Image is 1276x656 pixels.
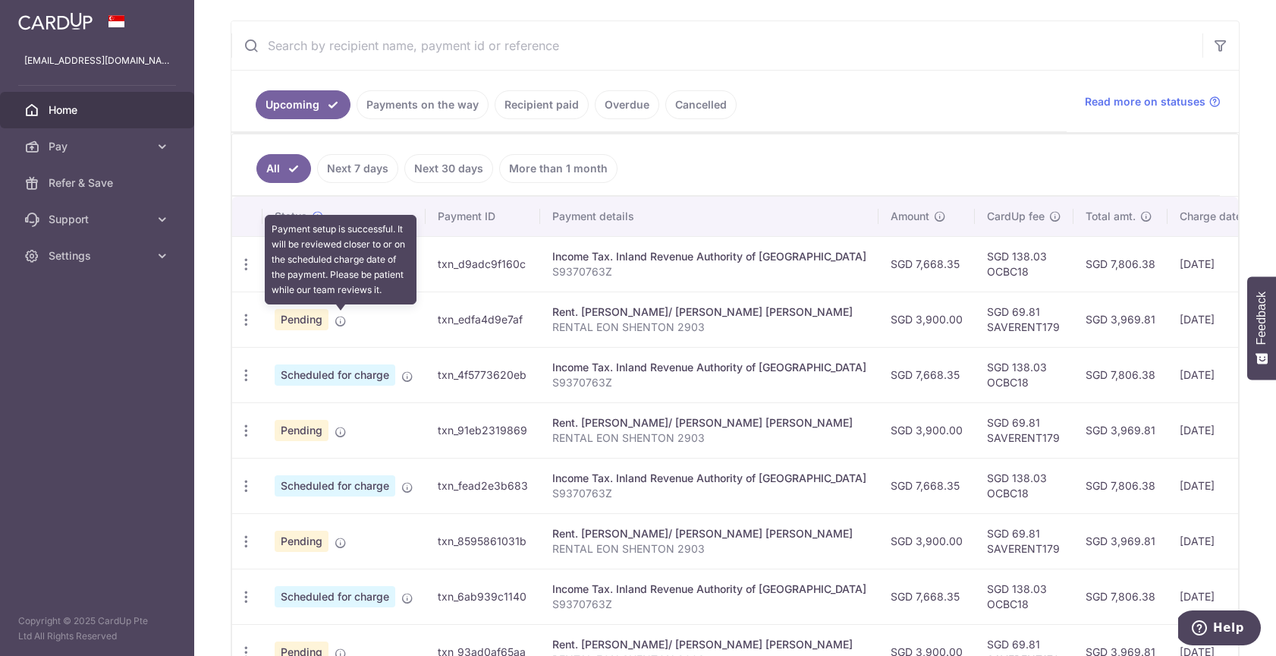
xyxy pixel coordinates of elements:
td: txn_6ab939c1140 [426,569,540,624]
p: RENTAL EON SHENTON 2903 [552,541,866,557]
span: Refer & Save [49,175,149,191]
div: Rent. [PERSON_NAME]/ [PERSON_NAME] [PERSON_NAME] [552,637,866,652]
td: SGD 3,900.00 [878,402,975,458]
th: Payment details [540,197,878,236]
p: S9370763Z [552,597,866,612]
td: SGD 69.81 SAVERENT179 [975,513,1073,569]
td: txn_4f5773620eb [426,347,540,402]
td: txn_edfa4d9e7af [426,292,540,347]
td: SGD 138.03 OCBC18 [975,347,1073,402]
div: Rent. [PERSON_NAME]/ [PERSON_NAME] [PERSON_NAME] [552,304,866,320]
td: [DATE] [1168,513,1271,569]
span: Amount [891,209,929,224]
td: SGD 69.81 SAVERENT179 [975,402,1073,458]
button: Feedback - Show survey [1247,276,1276,380]
td: [DATE] [1168,236,1271,292]
p: S9370763Z [552,264,866,279]
p: S9370763Z [552,486,866,501]
td: SGD 7,806.38 [1073,458,1168,513]
td: SGD 7,668.35 [878,458,975,513]
td: [DATE] [1168,569,1271,624]
span: Total amt. [1086,209,1136,224]
span: Settings [49,248,149,263]
a: Overdue [595,90,659,119]
td: SGD 7,806.38 [1073,347,1168,402]
img: CardUp [18,12,93,30]
td: SGD 3,969.81 [1073,513,1168,569]
td: [DATE] [1168,292,1271,347]
td: SGD 138.03 OCBC18 [975,569,1073,624]
iframe: Opens a widget where you can find more information [1178,610,1261,648]
td: [DATE] [1168,402,1271,458]
td: SGD 3,900.00 [878,292,975,347]
td: SGD 3,900.00 [878,513,975,569]
td: txn_d9adc9f160c [426,236,540,292]
span: Charge date [1180,209,1242,224]
td: SGD 138.03 OCBC18 [975,458,1073,513]
span: Feedback [1255,292,1268,345]
td: txn_fead2e3b683 [426,458,540,513]
p: RENTAL EON SHENTON 2903 [552,430,866,446]
th: Payment ID [426,197,540,236]
td: SGD 3,969.81 [1073,402,1168,458]
p: [EMAIL_ADDRESS][DOMAIN_NAME] [24,53,170,68]
div: Income Tax. Inland Revenue Authority of [GEOGRAPHIC_DATA] [552,582,866,597]
a: More than 1 month [499,154,618,183]
span: Pay [49,139,149,154]
span: Scheduled for charge [275,586,395,607]
td: [DATE] [1168,458,1271,513]
td: SGD 7,668.35 [878,236,975,292]
a: Next 7 days [317,154,398,183]
p: S9370763Z [552,375,866,390]
span: CardUp fee [987,209,1045,224]
div: Payment setup is successful. It will be reviewed closer to or on the scheduled charge date of the... [265,215,416,304]
div: Income Tax. Inland Revenue Authority of [GEOGRAPHIC_DATA] [552,360,866,375]
span: Scheduled for charge [275,364,395,386]
td: SGD 7,668.35 [878,347,975,402]
div: Rent. [PERSON_NAME]/ [PERSON_NAME] [PERSON_NAME] [552,415,866,430]
span: Pending [275,309,328,330]
a: Upcoming [256,90,350,119]
input: Search by recipient name, payment id or reference [231,21,1202,70]
td: SGD 138.03 OCBC18 [975,236,1073,292]
a: Recipient paid [495,90,589,119]
a: Payments on the way [357,90,489,119]
span: Support [49,212,149,227]
span: Home [49,102,149,118]
td: SGD 69.81 SAVERENT179 [975,292,1073,347]
td: SGD 7,806.38 [1073,569,1168,624]
span: Scheduled for charge [275,475,395,497]
a: Cancelled [665,90,737,119]
a: Read more on statuses [1085,94,1221,109]
span: Pending [275,420,328,441]
td: [DATE] [1168,347,1271,402]
td: SGD 3,969.81 [1073,292,1168,347]
a: All [256,154,311,183]
td: SGD 7,806.38 [1073,236,1168,292]
span: Pending [275,531,328,552]
p: RENTAL EON SHENTON 2903 [552,320,866,335]
td: txn_91eb2319869 [426,402,540,458]
div: Rent. [PERSON_NAME]/ [PERSON_NAME] [PERSON_NAME] [552,526,866,541]
div: Income Tax. Inland Revenue Authority of [GEOGRAPHIC_DATA] [552,471,866,486]
td: txn_8595861031b [426,513,540,569]
a: Next 30 days [404,154,493,183]
div: Income Tax. Inland Revenue Authority of [GEOGRAPHIC_DATA] [552,249,866,264]
span: Read more on statuses [1085,94,1205,109]
td: SGD 7,668.35 [878,569,975,624]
